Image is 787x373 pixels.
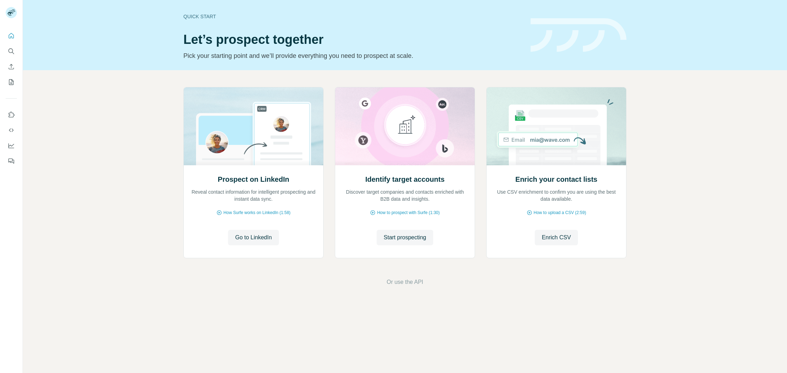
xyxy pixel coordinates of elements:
[235,233,272,242] span: Go to LinkedIn
[183,13,522,20] div: Quick start
[228,230,279,245] button: Go to LinkedIn
[6,108,17,121] button: Use Surfe on LinkedIn
[535,230,578,245] button: Enrich CSV
[335,87,475,165] img: Identify target accounts
[494,188,619,202] p: Use CSV enrichment to confirm you are using the best data available.
[6,155,17,167] button: Feedback
[183,87,324,165] img: Prospect on LinkedIn
[342,188,468,202] p: Discover target companies and contacts enriched with B2B data and insights.
[223,209,291,216] span: How Surfe works on LinkedIn (1:58)
[365,174,445,184] h2: Identify target accounts
[377,230,433,245] button: Start prospecting
[534,209,586,216] span: How to upload a CSV (2:59)
[218,174,289,184] h2: Prospect on LinkedIn
[6,76,17,88] button: My lists
[6,45,17,58] button: Search
[191,188,316,202] p: Reveal contact information for intelligent prospecting and instant data sync.
[542,233,571,242] span: Enrich CSV
[6,139,17,152] button: Dashboard
[6,60,17,73] button: Enrich CSV
[6,29,17,42] button: Quick start
[515,174,597,184] h2: Enrich your contact lists
[377,209,440,216] span: How to prospect with Surfe (1:30)
[183,33,522,47] h1: Let’s prospect together
[386,278,423,286] button: Or use the API
[384,233,426,242] span: Start prospecting
[531,18,626,52] img: banner
[183,51,522,61] p: Pick your starting point and we’ll provide everything you need to prospect at scale.
[486,87,626,165] img: Enrich your contact lists
[6,124,17,136] button: Use Surfe API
